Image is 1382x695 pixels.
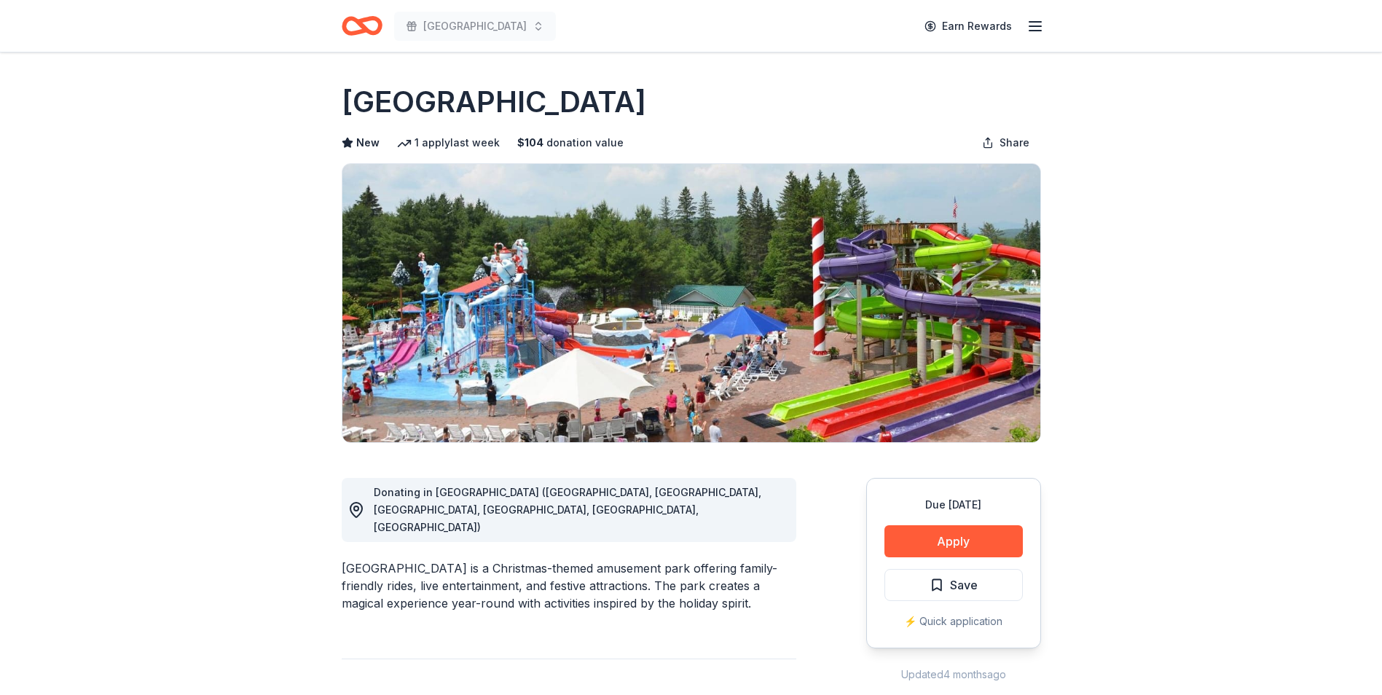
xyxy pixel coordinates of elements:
button: [GEOGRAPHIC_DATA] [394,12,556,41]
div: ⚡️ Quick application [884,613,1023,630]
div: [GEOGRAPHIC_DATA] is a Christmas-themed amusement park offering family-friendly rides, live enter... [342,559,796,612]
span: [GEOGRAPHIC_DATA] [423,17,527,35]
span: donation value [546,134,624,152]
span: $ 104 [517,134,543,152]
button: Apply [884,525,1023,557]
span: New [356,134,380,152]
a: Home [342,9,382,43]
button: Share [970,128,1041,157]
div: Due [DATE] [884,496,1023,514]
div: 1 apply last week [397,134,500,152]
span: Save [950,576,978,594]
span: Share [1000,134,1029,152]
a: Earn Rewards [916,13,1021,39]
span: Donating in [GEOGRAPHIC_DATA] ([GEOGRAPHIC_DATA], [GEOGRAPHIC_DATA], [GEOGRAPHIC_DATA], [GEOGRAPH... [374,486,761,533]
img: Image for Santa's Village [342,164,1040,442]
h1: [GEOGRAPHIC_DATA] [342,82,646,122]
div: Updated 4 months ago [866,666,1041,683]
button: Save [884,569,1023,601]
